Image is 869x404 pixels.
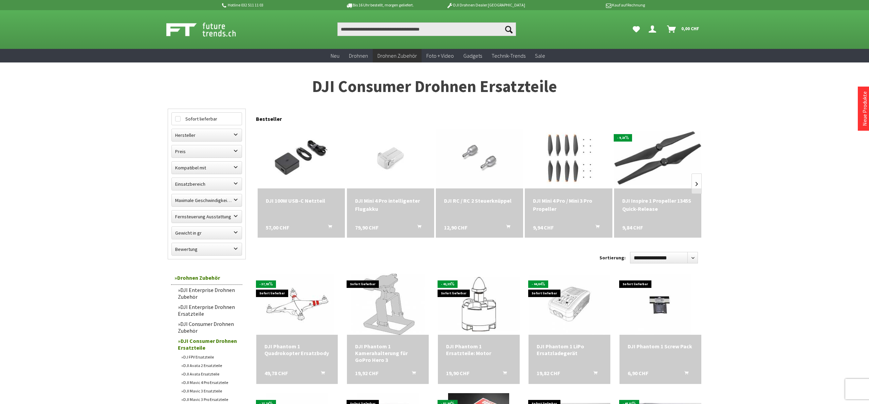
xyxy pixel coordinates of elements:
div: DJI Phantom 1 Screw Pack [628,343,693,350]
a: Warenkorb [664,22,703,36]
span: 12,90 CHF [444,223,467,232]
a: Drohnen Zubehör [171,271,242,285]
span: 79,90 CHF [355,223,378,232]
a: Foto + Video [422,49,459,63]
span: Sale [535,52,545,59]
a: DJI 100W USB-C Netzteil 57,00 CHF In den Warenkorb [266,197,337,205]
a: Sale [530,49,550,63]
label: Einsatzbereich [172,178,242,190]
a: DJI Avata 2 Ersatzteile [178,361,242,370]
a: DJI Mavic 3 Pro Ersatzteile [178,395,242,404]
h1: DJI Consumer Drohnen Ersatzteile [168,78,701,95]
label: Maximale Geschwindigkeit in km/h [172,194,242,206]
a: DJI Phantom 1 Ersatzteile: Motor 19,90 CHF In den Warenkorb [446,343,512,356]
label: Kompatibel mit [172,162,242,174]
a: DJI Inspire 1 Propeller 1345S Quick-Release 9,84 CHF [622,197,693,213]
a: Dein Konto [646,22,662,36]
button: In den Warenkorb [587,223,604,232]
a: Neue Produkte [861,91,868,126]
img: DJI Phantom 1 Quadrokopter Ersatzbody [260,274,334,335]
a: DJI Enterprise Drohnen Ersatzteile [174,302,242,319]
img: DJI Mini 4 Pro / Mini 3 Pro Propeller [530,127,607,188]
img: Shop Futuretrends - zur Startseite wechseln [166,21,251,38]
a: DJI RC / RC 2 Steuerknüppel 12,90 CHF In den Warenkorb [444,197,515,205]
div: DJI 100W USB-C Netzteil [266,197,337,205]
a: Gadgets [459,49,487,63]
a: DJI Phantom 1 Quadrokopter Ersatzbody 49,78 CHF In den Warenkorb [264,343,330,356]
label: Sortierung: [599,252,626,263]
a: DJI Consumer Drohnen Zubehör [174,319,242,336]
a: DJI Enterprise Drohnen Zubehör [174,285,242,302]
input: Produkt, Marke, Kategorie, EAN, Artikelnummer… [337,22,516,36]
button: In den Warenkorb [495,370,511,379]
p: Hotline 032 511 11 03 [221,1,327,9]
p: DJI Drohnen Dealer [GEOGRAPHIC_DATA] [433,1,539,9]
a: DJI Phantom 1 Kamerahalterung für GoPro Hero 3 19,92 CHF In den Warenkorb [355,343,421,363]
span: 19,92 CHF [355,370,378,377]
div: DJI RC / RC 2 Steuerknüppel [444,197,515,205]
span: 19,82 CHF [537,370,560,377]
a: Drohnen Zubehör [373,49,422,63]
img: DJI Phantom 1 Ersatzteile: Motor [438,277,520,331]
label: Sofort lieferbar [172,113,242,125]
a: DJI Avata Ersatzteile [178,370,242,378]
div: DJI Mini 4 Pro intelligenter Flugakku [355,197,426,213]
label: Preis [172,145,242,158]
a: DJI Phantom 1 LiPo Ersatzladegerät 19,82 CHF In den Warenkorb [537,343,602,356]
a: Drohnen [344,49,373,63]
img: DJI RC / RC 2 Steuerknüppel [436,129,523,187]
label: Fernsteuerung Ausstattung [172,210,242,223]
button: In den Warenkorb [320,223,336,232]
img: DJI Phantom 1 Screw Pack [630,274,691,335]
span: Foto + Video [426,52,454,59]
label: Bewertung [172,243,242,255]
a: DJI Mavic 3 Ersatzteile [178,387,242,395]
span: 49,78 CHF [264,370,288,377]
span: 19,90 CHF [446,370,469,377]
button: In den Warenkorb [498,223,514,232]
span: 9,84 CHF [622,223,643,232]
p: Bis 16 Uhr bestellt, morgen geliefert. [327,1,432,9]
p: Kauf auf Rechnung [539,1,645,9]
a: Neu [326,49,344,63]
div: DJI Phantom 1 Kamerahalterung für GoPro Hero 3 [355,343,421,363]
span: Gadgets [463,52,482,59]
button: Suchen [502,22,516,36]
span: Neu [331,52,339,59]
a: Meine Favoriten [629,22,643,36]
span: 0,00 CHF [681,23,699,34]
button: In den Warenkorb [676,370,692,379]
div: Bestseller [256,109,701,126]
label: Hersteller [172,129,242,141]
span: 9,94 CHF [533,223,554,232]
img: DJI Phantom 1 LiPo Ersatzladegerät [529,275,610,334]
button: In den Warenkorb [404,370,420,379]
button: In den Warenkorb [409,223,425,232]
img: DJI Phantom 1 Kamerahalterung für GoPro Hero 3 [351,274,425,335]
span: Drohnen [349,52,368,59]
div: DJI Phantom 1 LiPo Ersatzladegerät [537,343,602,356]
div: DJI Phantom 1 Ersatzteile: Motor [446,343,512,356]
button: In den Warenkorb [313,370,329,379]
button: In den Warenkorb [585,370,602,379]
a: DJ FPV Ersatzteile [178,353,242,361]
a: Technik-Trends [487,49,530,63]
a: DJI Mavic 4 Pro Ersatzteile [178,378,242,387]
span: Technik-Trends [492,52,525,59]
img: DJI Mini 4 Pro intelligenter Flugakku [352,127,429,188]
label: Gewicht in gr [172,227,242,239]
span: Drohnen Zubehör [377,52,417,59]
a: DJI Consumer Drohnen Ersatzteile [174,336,242,353]
div: DJI Inspire 1 Propeller 1345S Quick-Release [622,197,693,213]
img: DJI Inspire 1 Propeller 1345S Quick-Release [614,131,701,185]
div: DJI Mini 4 Pro / Mini 3 Pro Propeller [533,197,604,213]
a: DJI Mini 4 Pro / Mini 3 Pro Propeller 9,94 CHF In den Warenkorb [533,197,604,213]
span: 6,90 CHF [628,370,648,377]
span: 57,00 CHF [266,223,289,232]
div: DJI Phantom 1 Quadrokopter Ersatzbody [264,343,330,356]
a: DJI Phantom 1 Screw Pack 6,90 CHF In den Warenkorb [628,343,693,350]
a: DJI Mini 4 Pro intelligenter Flugakku 79,90 CHF In den Warenkorb [355,197,426,213]
img: DJI 100W USB-C Netzteil [258,129,345,187]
